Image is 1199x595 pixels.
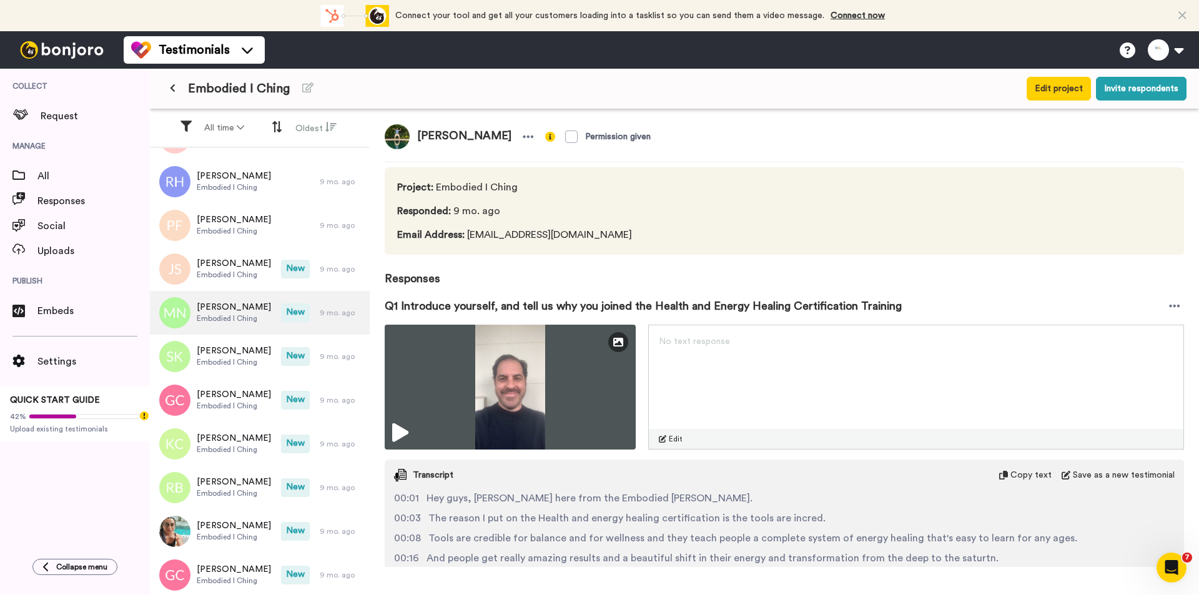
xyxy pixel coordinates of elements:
span: New [281,347,310,366]
span: [EMAIL_ADDRESS][DOMAIN_NAME] [397,227,637,242]
span: Collapse menu [56,562,107,572]
span: Embodied I Ching [197,488,271,498]
span: Save as a new testimonial [1073,469,1175,481]
a: [PERSON_NAME]Embodied I ChingNew9 mo. ago [150,247,370,291]
span: [PERSON_NAME] [197,257,271,270]
span: New [281,522,310,541]
iframe: Intercom live chat [1157,553,1187,583]
div: animation [320,5,389,27]
span: [PERSON_NAME] [410,124,519,149]
button: Oldest [288,116,344,140]
span: And people get really amazing results and a beautiful shift in their energy and transformation fr... [427,551,999,566]
a: [PERSON_NAME]Embodied I ChingNew9 mo. ago [150,422,370,466]
span: QUICK START GUIDE [10,396,100,405]
span: Responded : [397,206,451,216]
img: pf.png [159,210,190,241]
span: 00:16 [394,551,419,566]
button: Edit project [1027,77,1091,101]
span: [PERSON_NAME] [197,476,271,488]
div: 9 mo. ago [320,439,363,449]
div: 9 mo. ago [320,352,363,361]
div: 9 mo. ago [320,395,363,405]
div: 9 mo. ago [320,177,363,187]
img: 4c36d08e-822d-4219-a41d-c5cfba573c04-thumbnail_full-1731302037.jpg [385,325,636,450]
img: gc.png [159,559,190,591]
div: Permission given [585,130,651,143]
span: Social [37,219,150,234]
div: 9 mo. ago [320,526,363,536]
span: [PERSON_NAME] [197,563,271,576]
span: 7 [1182,553,1192,563]
span: 00:08 [394,531,421,546]
span: No text response [659,337,730,346]
span: [PERSON_NAME] [197,432,271,445]
img: bj-logo-header-white.svg [15,41,109,59]
span: New [281,435,310,453]
button: Collapse menu [32,559,117,575]
span: Project : [397,182,433,192]
a: [PERSON_NAME]Embodied I Ching9 mo. ago [150,204,370,247]
span: All [37,169,150,184]
span: Q1 Introduce yourself, and tell us why you joined the Health and Energy Healing Certification Tra... [385,297,902,315]
span: [PERSON_NAME] [197,345,271,357]
span: Embodied I Ching [197,357,271,367]
img: 2d619b6c-392c-4991-8d88-6f2114ef7fdd.jpeg [159,516,190,547]
img: kc.png [159,428,190,460]
span: Responses [385,255,1184,287]
a: [PERSON_NAME]Embodied I Ching9 mo. ago [150,160,370,204]
span: Embodied I Ching [197,576,271,586]
img: gc.png [159,385,190,416]
div: 9 mo. ago [320,570,363,580]
span: Settings [37,354,150,369]
span: New [281,391,310,410]
span: New [281,478,310,497]
span: Embeds [37,303,150,318]
button: Invite respondents [1096,77,1187,101]
img: tm-color.svg [131,40,151,60]
span: New [281,303,310,322]
span: [PERSON_NAME] [197,388,271,401]
span: Request [41,109,150,124]
div: 9 mo. ago [320,220,363,230]
span: [PERSON_NAME] [197,301,271,313]
span: Embodied I Ching [197,313,271,323]
img: sk.png [159,341,190,372]
span: [PERSON_NAME] [197,170,271,182]
img: transcript.svg [394,469,407,481]
span: [PERSON_NAME] [197,214,271,226]
img: js.png [159,253,190,285]
img: 3a132fcd-bbbf-4c60-a030-7c9e8588c8a0.jpeg [385,124,410,149]
span: Embodied I Ching [197,401,271,411]
span: Embodied I Ching [188,80,290,97]
a: [PERSON_NAME]Embodied I ChingNew9 mo. ago [150,378,370,422]
a: [PERSON_NAME]Embodied I ChingNew9 mo. ago [150,335,370,378]
img: mn.png [159,297,190,328]
span: Embodied I Ching [197,226,271,236]
span: Responses [37,194,150,209]
a: [PERSON_NAME]Embodied I ChingNew9 mo. ago [150,509,370,553]
span: Uploads [37,243,150,258]
span: Upload existing testimonials [10,424,140,434]
button: All time [197,117,252,139]
img: info-yellow.svg [545,132,555,142]
span: Embodied I Ching [397,180,637,195]
span: Tools are credible for balance and for wellness and they teach people a complete system of energy... [428,531,1077,546]
span: Transcript [413,469,453,481]
span: Testimonials [159,41,230,59]
span: New [281,566,310,584]
img: rb.png [159,472,190,503]
img: rh.png [159,166,190,197]
a: Connect now [831,11,885,20]
span: Email Address : [397,230,465,240]
span: Embodied I Ching [197,182,271,192]
span: Embodied I Ching [197,532,271,542]
div: Tooltip anchor [139,410,150,421]
span: Embodied I Ching [197,445,271,455]
span: New [281,260,310,278]
span: Hey guys, [PERSON_NAME] here from the Embodied [PERSON_NAME]. [427,491,752,506]
div: 9 mo. ago [320,308,363,318]
span: [PERSON_NAME] [197,519,271,532]
div: 9 mo. ago [320,483,363,493]
div: 9 mo. ago [320,264,363,274]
